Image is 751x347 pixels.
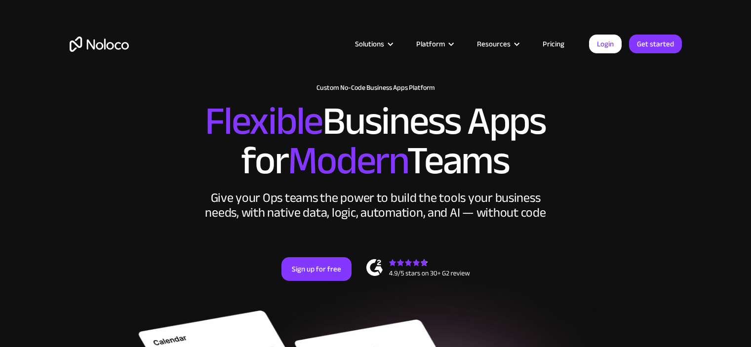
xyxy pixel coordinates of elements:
[629,35,682,53] a: Get started
[477,38,511,50] div: Resources
[404,38,465,50] div: Platform
[281,257,352,281] a: Sign up for free
[203,191,549,220] div: Give your Ops teams the power to build the tools your business needs, with native data, logic, au...
[589,35,622,53] a: Login
[416,38,445,50] div: Platform
[465,38,530,50] div: Resources
[288,124,407,197] span: Modern
[70,37,129,52] a: home
[205,84,322,158] span: Flexible
[343,38,404,50] div: Solutions
[70,102,682,181] h2: Business Apps for Teams
[530,38,577,50] a: Pricing
[355,38,384,50] div: Solutions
